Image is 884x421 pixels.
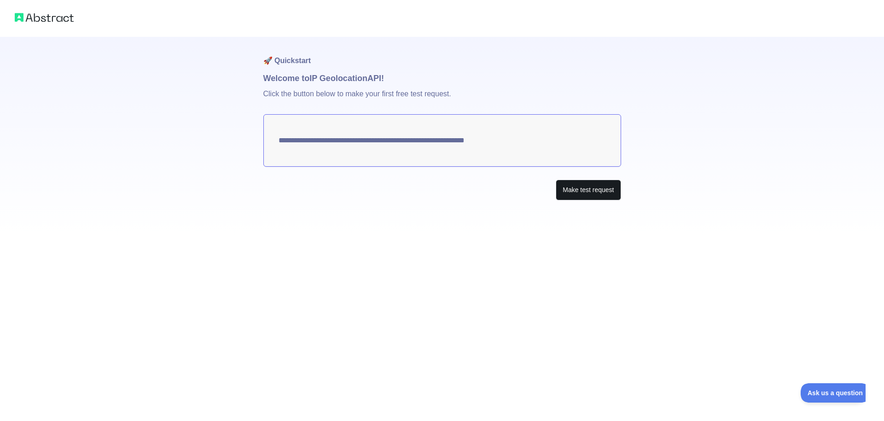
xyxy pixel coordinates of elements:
h1: Welcome to IP Geolocation API! [263,72,621,85]
iframe: Toggle Customer Support [801,383,866,403]
p: Click the button below to make your first free test request. [263,85,621,114]
h1: 🚀 Quickstart [263,37,621,72]
button: Make test request [556,180,621,200]
img: Abstract logo [15,11,74,24]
